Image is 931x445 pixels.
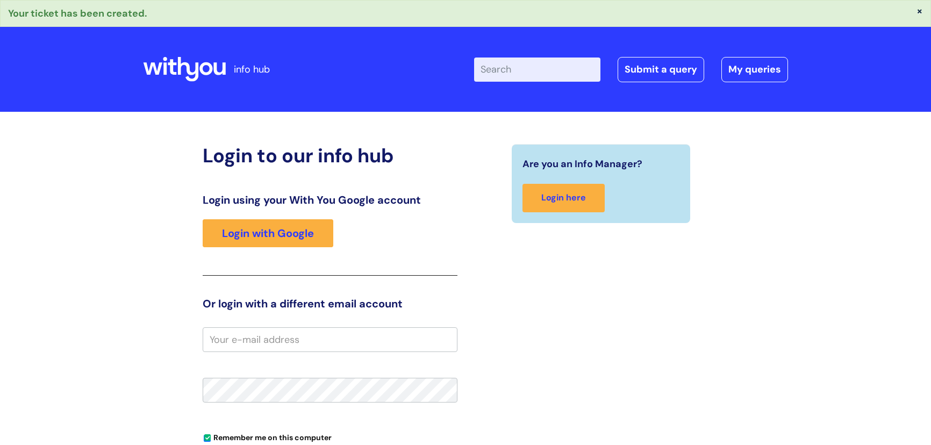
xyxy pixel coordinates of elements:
a: Login here [522,184,605,212]
p: info hub [234,61,270,78]
input: Remember me on this computer [204,435,211,442]
a: Submit a query [618,57,704,82]
label: Remember me on this computer [203,430,332,442]
h3: Or login with a different email account [203,297,457,310]
h3: Login using your With You Google account [203,193,457,206]
a: Login with Google [203,219,333,247]
h2: Login to our info hub [203,144,457,167]
span: Are you an Info Manager? [522,155,642,173]
input: Search [474,58,600,81]
input: Your e-mail address [203,327,457,352]
button: × [916,6,923,16]
a: My queries [721,57,788,82]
